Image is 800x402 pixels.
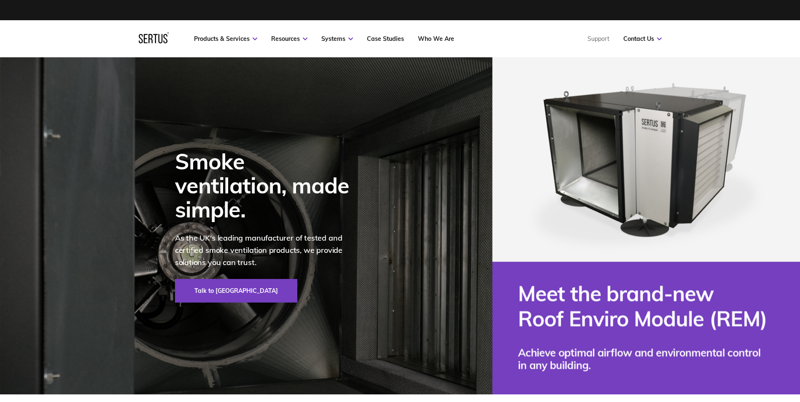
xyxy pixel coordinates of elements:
a: Contact Us [623,35,662,43]
a: Systems [321,35,353,43]
p: As the UK's leading manufacturer of tested and certified smoke ventilation products, we provide s... [175,232,361,268]
a: Resources [271,35,307,43]
a: Talk to [GEOGRAPHIC_DATA] [175,279,297,303]
div: Smoke ventilation, made simple. [175,149,361,222]
a: Support [587,35,609,43]
a: Who We Are [418,35,454,43]
a: Products & Services [194,35,257,43]
a: Case Studies [367,35,404,43]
